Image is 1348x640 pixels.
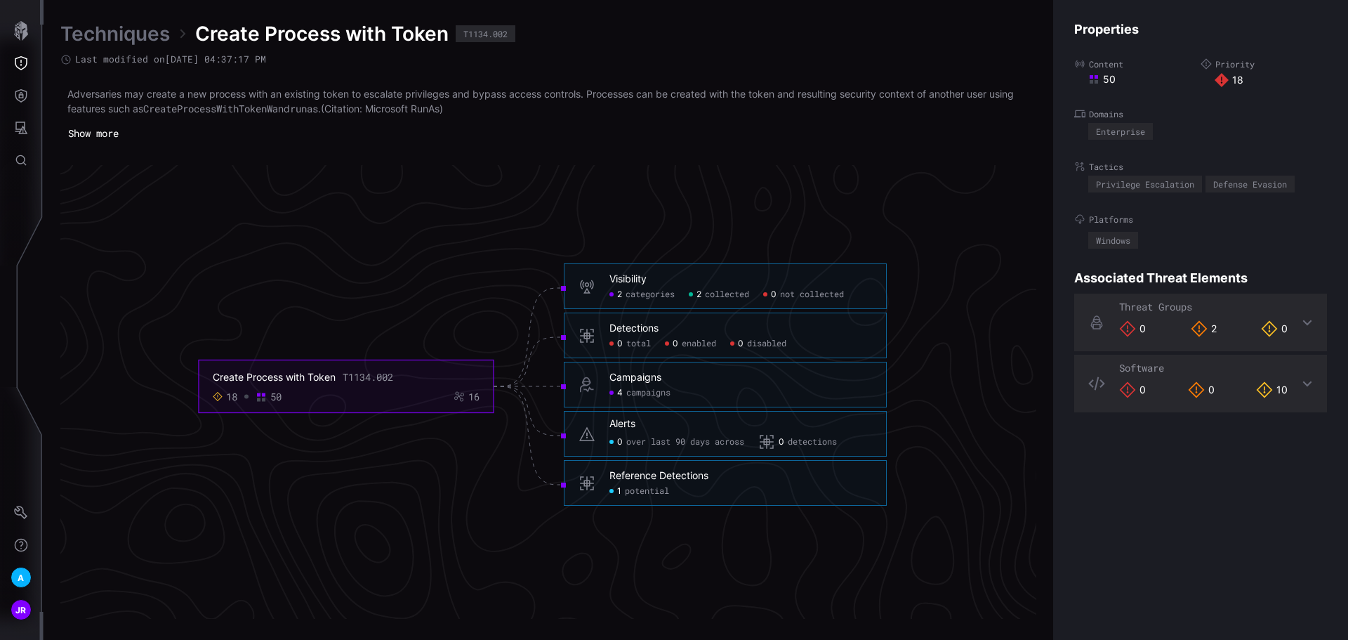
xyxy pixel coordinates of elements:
[1191,320,1217,337] div: 2
[1119,361,1164,374] span: Software
[468,391,480,403] div: 16
[1074,21,1327,37] h4: Properties
[75,53,266,65] span: Last modified on
[771,289,777,301] span: 0
[625,486,669,497] span: potential
[747,339,786,350] span: disabled
[626,437,744,448] span: over last 90 days across
[617,437,623,448] span: 0
[1188,381,1215,398] div: 0
[1074,214,1327,225] label: Platforms
[343,371,393,384] div: T1134.002
[609,322,659,335] div: Detections
[165,53,266,65] time: [DATE] 04:37:17 PM
[195,21,449,46] span: Create Process with Token
[779,437,784,448] span: 0
[60,21,170,46] a: Techniques
[1074,161,1327,172] label: Tactics
[1119,381,1146,398] div: 0
[1074,108,1327,119] label: Domains
[270,391,282,403] div: 50
[673,339,678,350] span: 0
[626,388,670,399] span: campaigns
[705,289,749,301] span: collected
[60,123,126,144] button: Show more
[1119,320,1146,337] div: 0
[15,603,27,618] span: JR
[1096,180,1194,188] div: Privilege Escalation
[1256,381,1288,398] div: 10
[780,289,844,301] span: not collected
[626,289,675,301] span: categories
[463,30,508,38] div: T1134.002
[617,289,622,301] span: 2
[213,371,336,384] div: Create Process with Token
[1,561,41,594] button: A
[1,594,41,626] button: JR
[290,102,318,115] code: runas
[609,470,708,483] div: Reference Detections
[617,388,623,399] span: 4
[1074,58,1201,70] label: Content
[1201,58,1327,70] label: Priority
[1096,236,1130,244] div: Windows
[617,486,621,497] span: 1
[18,570,24,585] span: A
[696,289,701,301] span: 2
[788,437,837,448] span: detections
[226,391,237,403] div: 18
[1074,270,1327,286] h4: Associated Threat Elements
[609,372,661,384] div: Campaigns
[738,339,744,350] span: 0
[1215,73,1327,87] div: 18
[682,339,716,350] span: enabled
[617,339,623,350] span: 0
[1088,73,1201,86] div: 50
[1261,320,1288,337] div: 0
[1119,300,1192,313] span: Threat Groups
[67,86,1029,116] p: Adversaries may create a new process with an existing token to escalate privileges and bypass acc...
[609,273,647,286] div: Visibility
[143,102,272,115] code: CreateProcessWithTokenW
[1213,180,1287,188] div: Defense Evasion
[626,339,651,350] span: total
[1096,127,1145,136] div: Enterprise
[609,417,635,430] div: Alerts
